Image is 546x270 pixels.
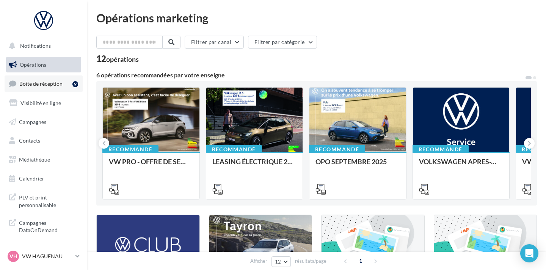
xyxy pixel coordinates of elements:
[295,257,326,265] span: résultats/page
[96,55,139,63] div: 12
[271,256,291,267] button: 12
[275,259,281,265] span: 12
[5,95,83,111] a: Visibilité en ligne
[19,156,50,163] span: Médiathèque
[5,152,83,168] a: Médiathèque
[250,257,267,265] span: Afficher
[20,61,46,68] span: Opérations
[19,137,40,144] span: Contacts
[20,42,51,49] span: Notifications
[96,12,537,24] div: Opérations marketing
[185,36,244,49] button: Filtrer par canal
[96,72,525,78] div: 6 opérations recommandées par votre enseigne
[355,255,367,267] span: 1
[6,249,81,264] a: VH VW HAGUENAU
[72,81,78,87] div: 9
[5,57,83,73] a: Opérations
[248,36,317,49] button: Filtrer par catégorie
[5,75,83,92] a: Boîte de réception9
[20,100,61,106] span: Visibilité en ligne
[5,114,83,130] a: Campagnes
[22,253,72,260] p: VW HAGUENAU
[19,218,78,234] span: Campagnes DataOnDemand
[19,118,46,125] span: Campagnes
[5,38,80,54] button: Notifications
[109,158,193,173] div: VW PRO - OFFRE DE SEPTEMBRE 25
[315,158,400,173] div: OPO SEPTEMBRE 2025
[5,215,83,237] a: Campagnes DataOnDemand
[9,253,17,260] span: VH
[212,158,297,173] div: LEASING ÉLECTRIQUE 2025
[19,80,63,87] span: Boîte de réception
[419,158,504,173] div: VOLKSWAGEN APRES-VENTE
[5,189,83,212] a: PLV et print personnalisable
[520,244,538,262] div: Open Intercom Messenger
[413,145,469,154] div: Recommandé
[106,56,139,63] div: opérations
[309,145,365,154] div: Recommandé
[19,192,78,209] span: PLV et print personnalisable
[102,145,158,154] div: Recommandé
[5,171,83,187] a: Calendrier
[19,175,44,182] span: Calendrier
[5,133,83,149] a: Contacts
[206,145,262,154] div: Recommandé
